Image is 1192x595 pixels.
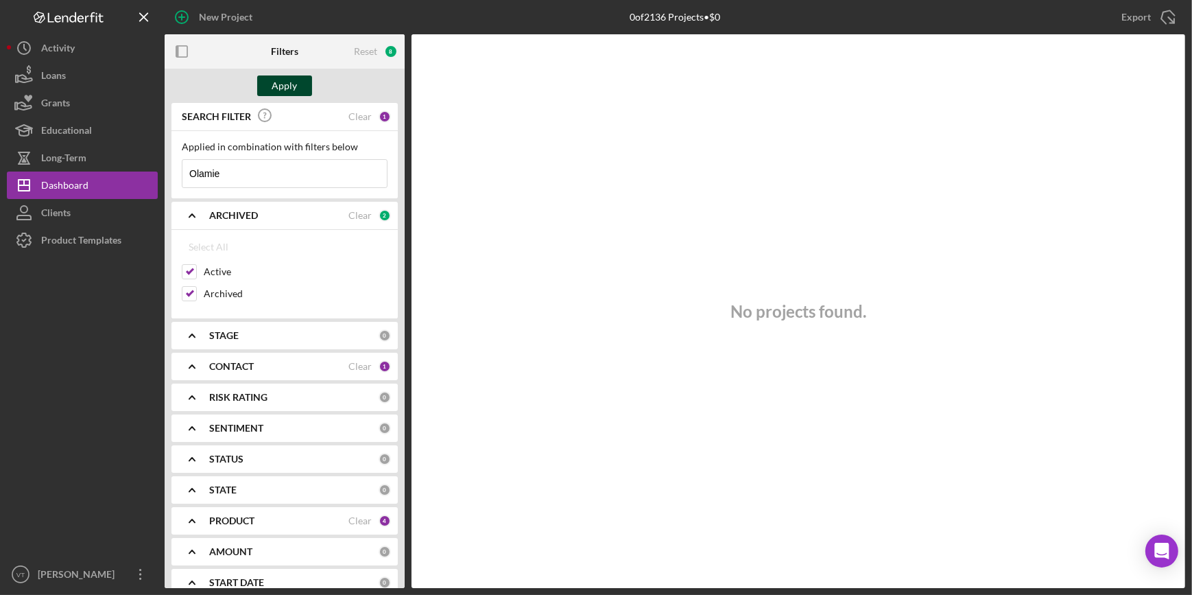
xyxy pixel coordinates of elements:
[182,141,388,152] div: Applied in combination with filters below
[379,391,391,404] div: 0
[271,46,298,57] b: Filters
[1145,535,1178,568] div: Open Intercom Messenger
[379,209,391,222] div: 2
[1108,3,1185,31] button: Export
[348,111,372,122] div: Clear
[354,46,377,57] div: Reset
[272,75,298,96] div: Apply
[379,453,391,465] div: 0
[379,110,391,123] div: 1
[348,210,372,221] div: Clear
[209,577,264,588] b: START DATE
[41,89,70,120] div: Grants
[7,62,158,89] button: Loans
[189,233,228,261] div: Select All
[41,62,66,93] div: Loans
[209,330,239,341] b: STAGE
[379,329,391,342] div: 0
[209,210,258,221] b: ARCHIVED
[379,360,391,373] div: 1
[7,172,158,199] button: Dashboard
[257,75,312,96] button: Apply
[7,144,158,172] button: Long-Term
[379,576,391,589] div: 0
[204,287,388,301] label: Archived
[199,3,252,31] div: New Project
[41,172,88,202] div: Dashboard
[165,3,266,31] button: New Project
[379,422,391,434] div: 0
[7,89,158,117] button: Grants
[16,571,25,579] text: VT
[348,361,372,372] div: Clear
[379,484,391,496] div: 0
[209,546,252,557] b: AMOUNT
[730,302,866,321] h3: No projects found.
[182,233,235,261] button: Select All
[209,515,254,526] b: PRODUCT
[348,515,372,526] div: Clear
[41,144,86,175] div: Long-Term
[209,485,237,495] b: STATE
[209,454,243,465] b: STATUS
[209,392,267,403] b: RISK RATING
[7,117,158,144] button: Educational
[41,226,121,257] div: Product Templates
[41,34,75,65] div: Activity
[384,45,398,58] div: 8
[379,546,391,558] div: 0
[7,34,158,62] button: Activity
[204,265,388,279] label: Active
[630,12,720,23] div: 0 of 2136 Projects • $0
[1121,3,1151,31] div: Export
[41,117,92,148] div: Educational
[41,199,71,230] div: Clients
[209,361,254,372] b: CONTACT
[7,199,158,226] button: Clients
[379,515,391,527] div: 4
[182,111,251,122] b: SEARCH FILTER
[7,226,158,254] button: Product Templates
[7,561,158,588] button: VT[PERSON_NAME]
[209,423,263,434] b: SENTIMENT
[34,561,123,592] div: [PERSON_NAME]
